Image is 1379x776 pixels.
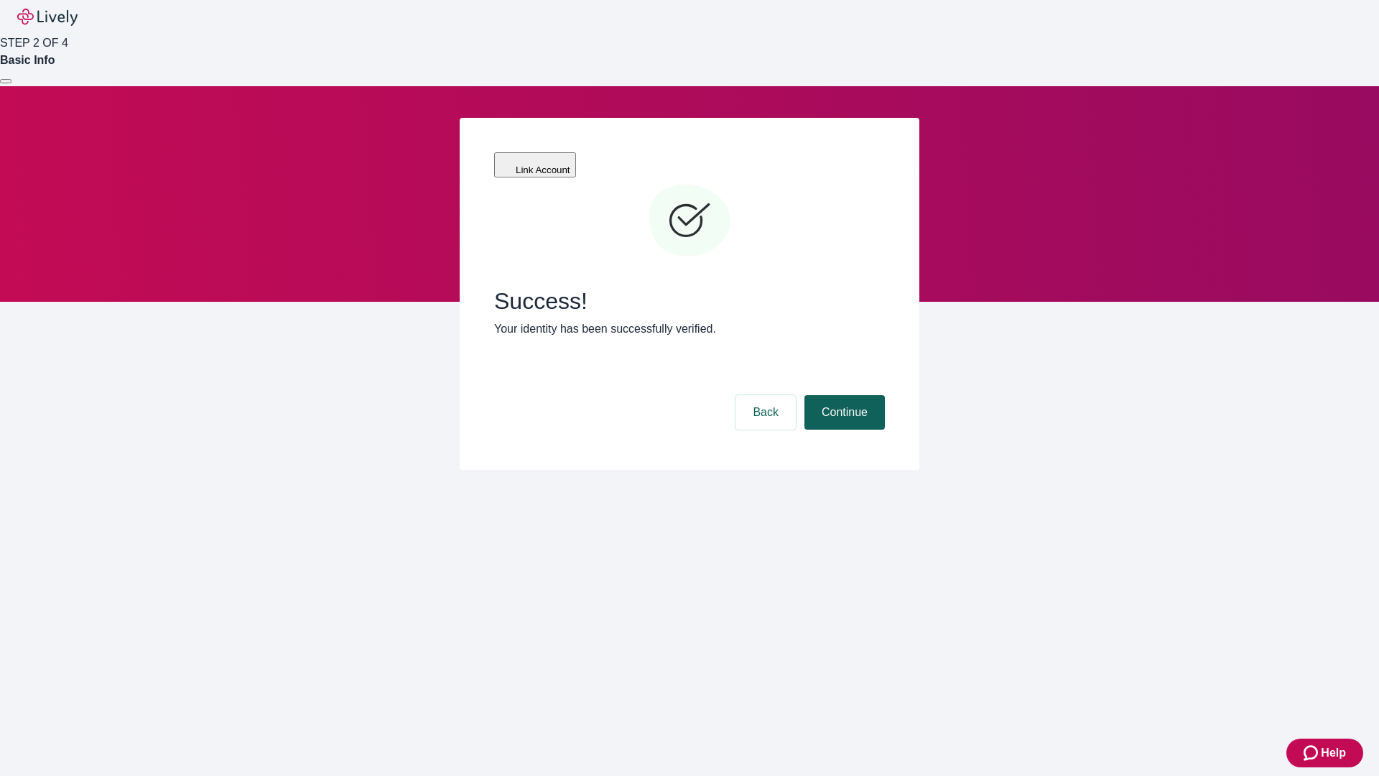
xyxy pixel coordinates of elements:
span: Success! [494,287,885,315]
p: Your identity has been successfully verified. [494,320,885,338]
button: Zendesk support iconHelp [1286,739,1363,767]
svg: Zendesk support icon [1304,744,1321,762]
svg: Checkmark icon [646,178,733,264]
img: Lively [17,9,78,26]
button: Continue [804,395,885,430]
span: Help [1321,744,1346,762]
button: Link Account [494,152,576,177]
button: Back [735,395,796,430]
